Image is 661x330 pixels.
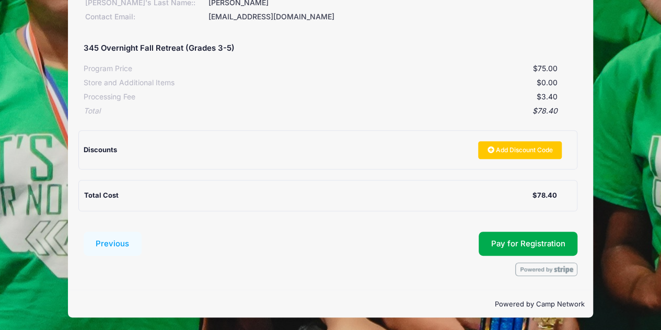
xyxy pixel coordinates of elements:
[532,190,556,201] div: $78.40
[84,92,135,103] div: Processing Fee
[100,106,558,117] div: $78.40
[84,44,235,53] h5: 345 Overnight Fall Retreat (Grades 3-5)
[175,77,558,88] div: $0.00
[207,12,577,22] div: [EMAIL_ADDRESS][DOMAIN_NAME]
[84,190,532,201] div: Total Cost
[84,106,100,117] div: Total
[532,64,557,73] span: $75.00
[479,232,578,256] button: Pay for Registration
[84,232,142,256] button: Previous
[84,145,117,154] span: Discounts
[491,239,565,248] span: Pay for Registration
[84,12,207,22] div: Contact Email:
[135,92,558,103] div: $3.40
[84,77,175,88] div: Store and Additional Items
[84,63,132,74] div: Program Price
[478,141,562,159] a: Add Discount Code
[77,299,585,310] p: Powered by Camp Network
